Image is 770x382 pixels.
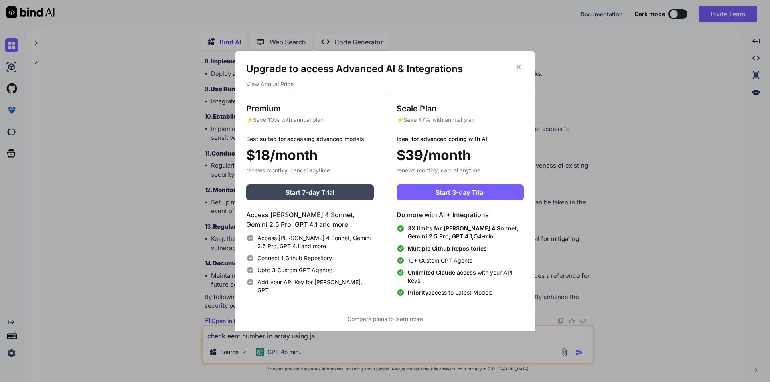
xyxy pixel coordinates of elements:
p: ⚡ with annual plan [397,116,524,124]
h1: Upgrade to access Advanced AI & Integrations [246,63,524,75]
span: to learn more [347,315,423,322]
button: Start 7-day Trial [246,184,374,200]
span: $39/month [397,145,471,165]
span: $18/month [246,145,318,165]
p: Ideal for advanced coding with AI [397,135,524,143]
span: Connect 1 Github Repository [257,254,332,262]
span: Multiple Github Repositories [408,245,487,252]
button: Start 3-day Trial [397,184,524,200]
span: Start 3-day Trial [436,188,485,197]
span: Save 47% [403,116,431,123]
span: Unlimited Claude access [408,269,478,276]
span: 10+ Custom GPT Agents [408,257,472,265]
span: Access [PERSON_NAME] 4 Sonnet, Gemini 2.5 Pro, GPT 4.1 and more [257,234,374,250]
span: Priority [408,289,428,296]
span: O4-mini [408,224,524,241]
h3: Scale Plan [397,103,524,114]
span: with your API keys [408,269,524,285]
h4: Do more with AI + Integrations [397,210,524,220]
h3: Premium [246,103,374,114]
h4: Access [PERSON_NAME] 4 Sonnet, Gemini 2.5 Pro, GPT 4.1 and more [246,210,374,229]
span: Upto 3 Custom GPT Agents; [257,266,332,274]
span: access to Latest Models [408,289,492,297]
span: Add your API Key for [PERSON_NAME], GPT [257,278,374,294]
span: renews monthly, cancel anytime [246,167,330,174]
span: 3X limits for [PERSON_NAME] 4 Sonnet, Gemini 2.5 Pro, GPT 4.1, [408,225,518,240]
span: Save 10% [253,116,280,123]
span: Compare plans [347,315,387,322]
p: View Annual Price [246,80,524,88]
p: ⚡ with annual plan [246,116,374,124]
span: Start 7-day Trial [286,188,334,197]
span: renews monthly, cancel anytime [397,167,480,174]
p: Best suited for accessing advanced models [246,135,374,143]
